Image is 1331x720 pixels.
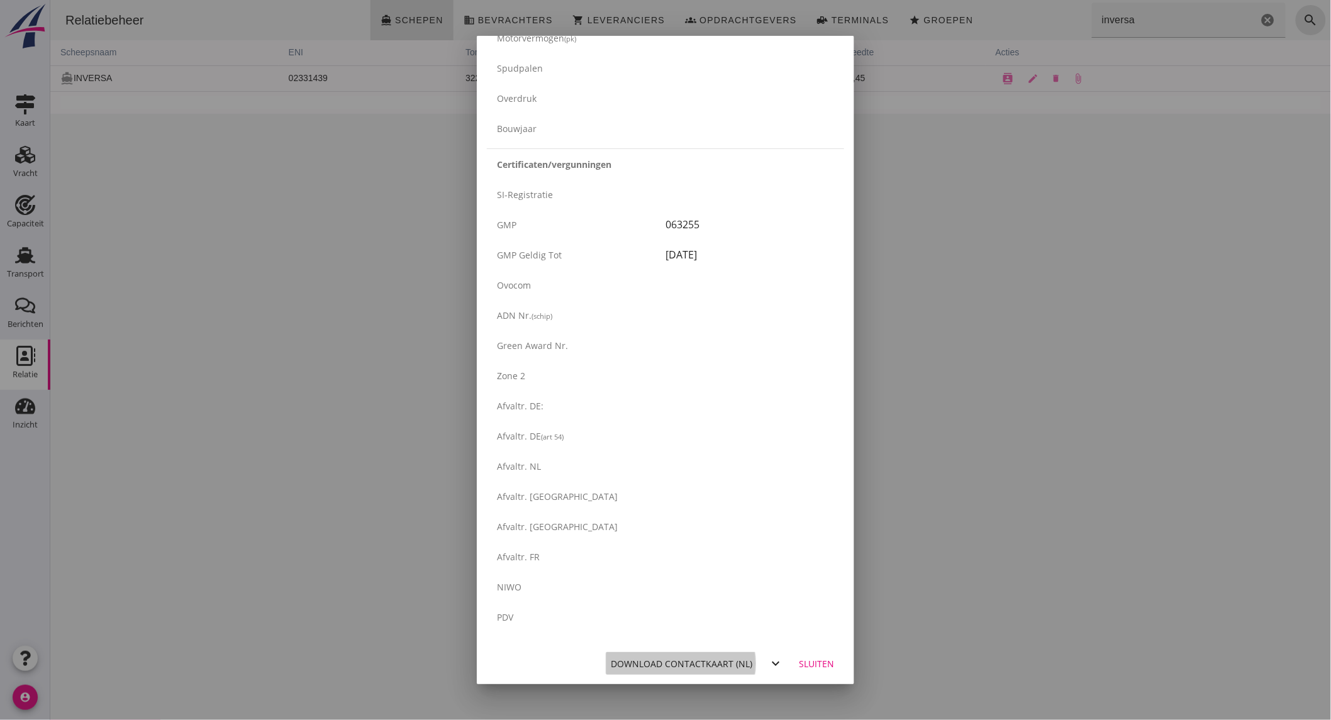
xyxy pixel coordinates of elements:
small: (schip) [532,311,552,321]
span: Afvaltr. [GEOGRAPHIC_DATA] [497,521,618,533]
span: PDV [497,611,513,623]
th: m3 [524,40,643,65]
i: star [859,14,870,26]
span: Spudpalen [497,62,543,74]
div: [DATE] [665,247,834,262]
span: GMP [497,219,516,231]
button: Sluiten [789,652,844,675]
span: Green Award nr. [497,340,568,352]
span: Terminals [781,15,839,25]
span: GMP geldig tot [497,249,562,261]
i: directions_boat [10,72,23,85]
td: 3225 [405,65,524,91]
i: delete [1001,74,1010,83]
div: Relatiebeheer [5,11,104,29]
span: Afvaltr. [GEOGRAPHIC_DATA] [497,490,618,502]
th: ton [405,40,524,65]
td: 110 [642,65,782,91]
span: ADN nr. [497,309,532,321]
span: Leveranciers [537,15,615,25]
i: business [413,14,425,26]
i: expand_more [768,656,783,671]
i: front_loader [767,14,778,26]
small: (art 54) [541,432,564,441]
i: Wis Zoeken... [1210,13,1225,28]
span: Bevrachters [427,15,503,25]
th: ENI [228,40,406,65]
span: NIWO [497,581,521,593]
th: acties [935,40,1281,65]
th: lengte [642,40,782,65]
span: Groepen [872,15,923,25]
strong: Certificaten/vergunningen [497,158,611,171]
td: 11,45 [783,65,935,91]
small: (pk) [564,34,576,43]
span: Afvaltr. NL [497,460,541,472]
div: 063255 [665,217,834,232]
span: Afvaltr. FR [497,551,540,563]
span: Afvaltr. DE [497,430,541,442]
i: directions_boat [330,14,342,26]
th: breedte [783,40,935,65]
div: Download contactkaart (nl) [611,657,752,670]
span: Afvaltr. DE: [497,400,543,412]
span: SI-registratie [497,189,553,201]
i: shopping_cart [523,14,534,26]
td: 3900 [524,65,643,91]
button: Download contactkaart (nl) [606,652,758,675]
span: Overdruk [497,92,537,104]
span: Opdrachtgevers [649,15,747,25]
i: search [1253,13,1268,28]
div: Sluiten [799,657,834,670]
span: Bouwjaar [497,123,537,135]
td: 02331439 [228,65,406,91]
span: Motorvermogen [497,32,564,44]
span: Schepen [344,15,393,25]
i: contacts [952,73,964,84]
i: attach_file [1023,73,1034,84]
i: groups [635,14,646,26]
span: Ovocom [497,279,531,291]
span: Zone 2 [497,370,525,382]
i: edit [977,73,989,84]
